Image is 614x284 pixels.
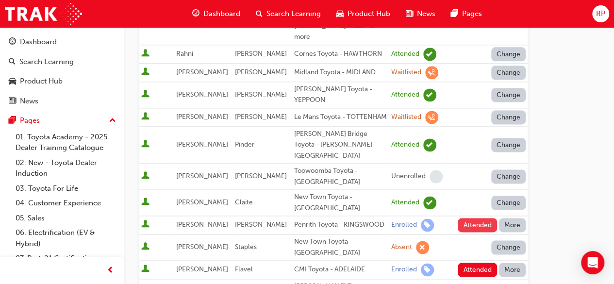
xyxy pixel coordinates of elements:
[4,33,120,51] a: Dashboard
[5,3,82,25] a: Trak
[391,243,412,252] div: Absent
[423,48,436,61] span: learningRecordVerb_ATTEND-icon
[4,92,120,110] a: News
[491,240,526,254] button: Change
[406,8,413,20] span: news-icon
[12,181,120,196] a: 03. Toyota For Life
[294,192,387,214] div: New Town Toyota - [GEOGRAPHIC_DATA]
[294,112,387,123] div: Le Mans Toyota - TOTTENHAM
[235,172,287,180] span: [PERSON_NAME]
[235,198,253,206] span: Claite
[491,88,526,102] button: Change
[107,265,114,277] span: prev-icon
[348,8,390,19] span: Product Hub
[499,263,526,277] button: More
[9,58,16,67] span: search-icon
[176,198,228,206] span: [PERSON_NAME]
[203,8,240,19] span: Dashboard
[425,111,438,124] span: learningRecordVerb_WAITLIST-icon
[391,90,419,100] div: Attended
[176,172,228,180] span: [PERSON_NAME]
[491,110,526,124] button: Change
[421,218,434,232] span: learningRecordVerb_ENROLL-icon
[462,8,482,19] span: Pages
[294,67,387,78] div: Midland Toyota - MIDLAND
[141,140,149,150] span: User is active
[266,8,321,19] span: Search Learning
[176,50,193,58] span: Rahni
[499,218,526,232] button: More
[12,155,120,181] a: 02. New - Toyota Dealer Induction
[423,196,436,209] span: learningRecordVerb_ATTEND-icon
[294,84,387,106] div: [PERSON_NAME] Toyota - YEPPOON
[391,220,417,230] div: Enrolled
[417,8,435,19] span: News
[141,90,149,100] span: User is active
[141,242,149,252] span: User is active
[329,4,398,24] a: car-iconProduct Hub
[294,166,387,187] div: Toowoomba Toyota - [GEOGRAPHIC_DATA]
[4,72,120,90] a: Product Hub
[9,38,16,47] span: guage-icon
[176,113,228,121] span: [PERSON_NAME]
[581,251,604,274] div: Open Intercom Messenger
[235,140,254,149] span: Pinder
[491,66,526,80] button: Change
[12,211,120,226] a: 05. Sales
[425,66,438,79] span: learningRecordVerb_WAITLIST-icon
[141,112,149,122] span: User is active
[398,4,443,24] a: news-iconNews
[141,49,149,59] span: User is active
[141,220,149,230] span: User is active
[391,172,426,181] div: Unenrolled
[458,218,497,232] button: Attended
[12,130,120,155] a: 01. Toyota Academy - 2025 Dealer Training Catalogue
[458,263,497,277] button: Attended
[176,140,228,149] span: [PERSON_NAME]
[9,97,16,106] span: news-icon
[141,67,149,77] span: User is active
[192,8,199,20] span: guage-icon
[235,243,257,251] span: Staples
[235,113,287,121] span: [PERSON_NAME]
[184,4,248,24] a: guage-iconDashboard
[235,68,287,76] span: [PERSON_NAME]
[235,265,253,273] span: Flavel
[391,50,419,59] div: Attended
[423,88,436,101] span: learningRecordVerb_ATTEND-icon
[4,53,120,71] a: Search Learning
[141,171,149,181] span: User is active
[20,76,63,87] div: Product Hub
[176,243,228,251] span: [PERSON_NAME]
[294,264,387,275] div: CMI Toyota - ADELAIDE
[294,49,387,60] div: Cornes Toyota - HAWTHORN
[176,68,228,76] span: [PERSON_NAME]
[4,112,120,130] button: Pages
[235,220,287,229] span: [PERSON_NAME]
[592,5,609,22] button: RP
[491,47,526,61] button: Change
[248,4,329,24] a: search-iconSearch Learning
[176,90,228,99] span: [PERSON_NAME]
[596,8,605,19] span: RP
[141,265,149,274] span: User is active
[294,129,387,162] div: [PERSON_NAME] Bridge Toyota - [PERSON_NAME][GEOGRAPHIC_DATA]
[235,90,287,99] span: [PERSON_NAME]
[109,115,116,127] span: up-icon
[141,198,149,207] span: User is active
[9,77,16,86] span: car-icon
[421,263,434,276] span: learningRecordVerb_ENROLL-icon
[19,56,74,67] div: Search Learning
[20,96,38,107] div: News
[451,8,458,20] span: pages-icon
[391,68,421,77] div: Waitlisted
[391,198,419,207] div: Attended
[336,8,344,20] span: car-icon
[12,196,120,211] a: 04. Customer Experience
[423,138,436,151] span: learningRecordVerb_ATTEND-icon
[256,8,263,20] span: search-icon
[294,236,387,258] div: New Town Toyota - [GEOGRAPHIC_DATA]
[12,251,120,266] a: 07. Parts21 Certification
[294,219,387,231] div: Penrith Toyota - KINGSWOOD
